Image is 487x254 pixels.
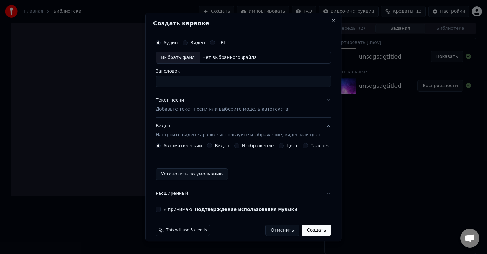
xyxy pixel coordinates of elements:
[153,21,334,26] h2: Создать караоке
[156,123,321,138] div: Видео
[156,132,321,138] p: Настройте видео караоке: используйте изображение, видео или цвет
[218,41,226,45] label: URL
[166,228,207,233] span: This will use 5 credits
[215,143,229,148] label: Видео
[242,143,274,148] label: Изображение
[265,225,299,236] button: Отменить
[195,207,297,212] button: Я принимаю
[200,54,259,61] div: Нет выбранного файла
[156,69,331,73] label: Заголовок
[163,207,297,212] label: Я принимаю
[156,185,331,202] button: Расширенный
[156,106,288,112] p: Добавьте текст песни или выберите модель автотекста
[156,52,200,63] div: Выбрать файл
[156,143,331,185] div: ВидеоНастройте видео караоке: используйте изображение, видео или цвет
[190,41,205,45] label: Видео
[163,41,178,45] label: Аудио
[287,143,298,148] label: Цвет
[156,168,228,180] button: Установить по умолчанию
[156,97,184,104] div: Текст песни
[163,143,202,148] label: Автоматический
[302,225,331,236] button: Создать
[156,118,331,143] button: ВидеоНастройте видео караоке: используйте изображение, видео или цвет
[311,143,330,148] label: Галерея
[156,92,331,117] button: Текст песниДобавьте текст песни или выберите модель автотекста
